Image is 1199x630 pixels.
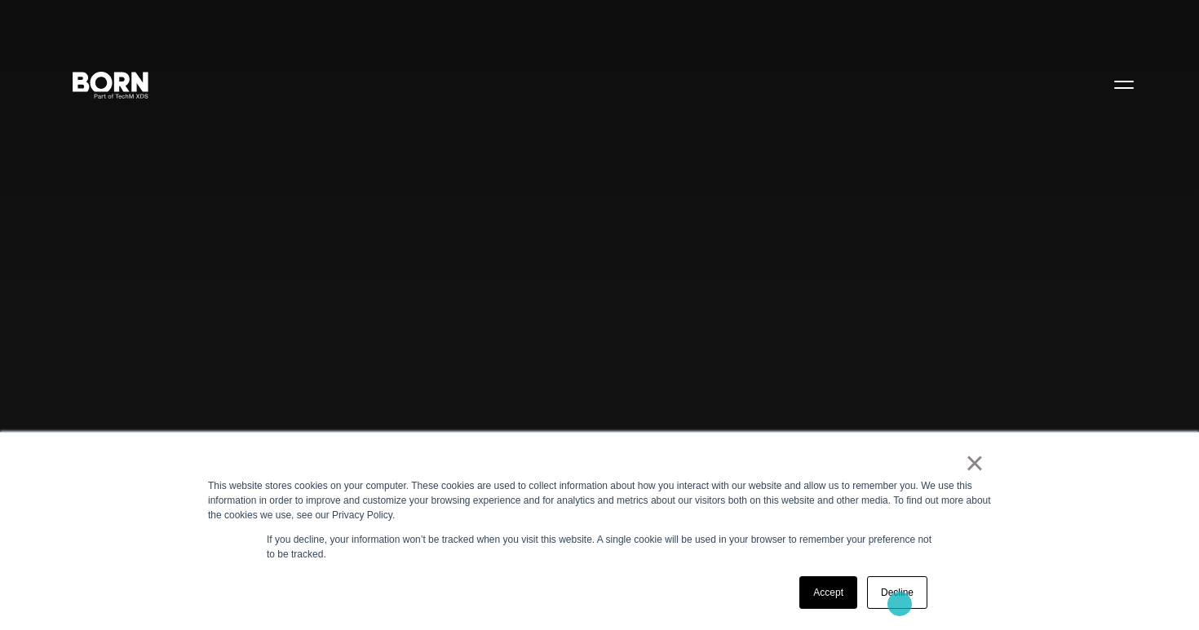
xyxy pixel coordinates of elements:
button: Open [1104,67,1144,101]
div: This website stores cookies on your computer. These cookies are used to collect information about... [208,478,991,522]
p: If you decline, your information won’t be tracked when you visit this website. A single cookie wi... [267,532,932,562]
a: × [965,456,984,470]
a: Decline [867,576,927,609]
a: Accept [799,576,857,609]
